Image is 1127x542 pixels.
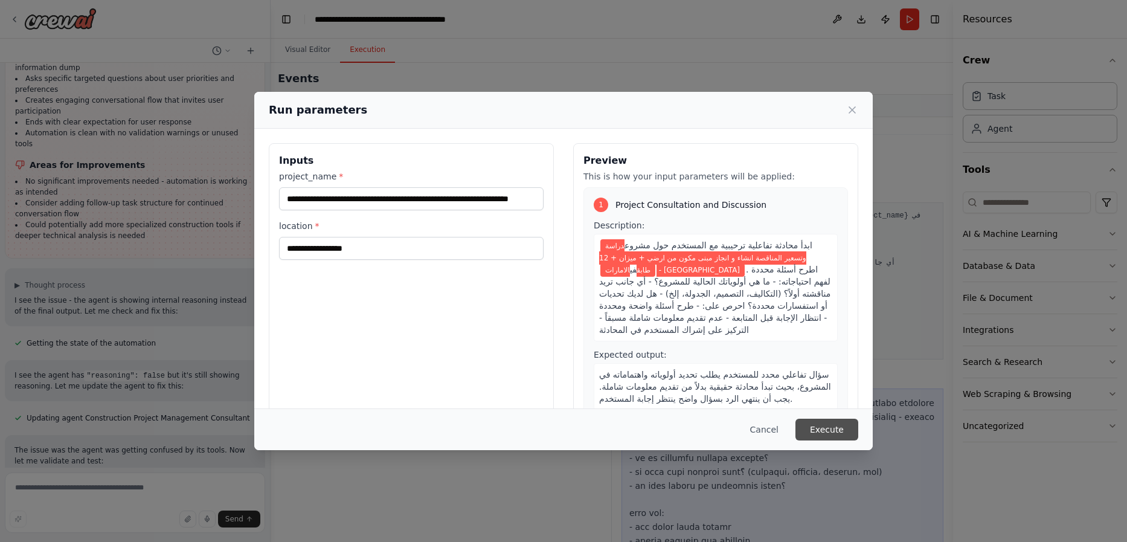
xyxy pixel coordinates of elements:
h3: Preview [583,153,848,168]
span: ابدأ محادثة تفاعلية ترحيبية مع المستخدم حول مشروع [625,240,812,250]
p: This is how your input parameters will be applied: [583,170,848,182]
span: Project Consultation and Discussion [615,199,766,211]
span: Variable: location [600,263,745,277]
h2: Run parameters [269,102,367,118]
button: Execute [795,419,858,440]
label: project_name [279,170,544,182]
span: Expected output: [594,350,667,360]
span: سؤال تفاعلي محدد للمستخدم يطلب تحديد أولوياته واهتماماته في المشروع، بحيث تبدأ محادثة حقيقية بدلا... [599,370,831,404]
span: Variable: project_name [599,239,806,277]
span: Description: [594,221,644,230]
label: location [279,220,544,232]
button: Cancel [740,419,788,440]
div: 1 [594,198,608,212]
h3: Inputs [279,153,544,168]
span: في [630,265,637,274]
